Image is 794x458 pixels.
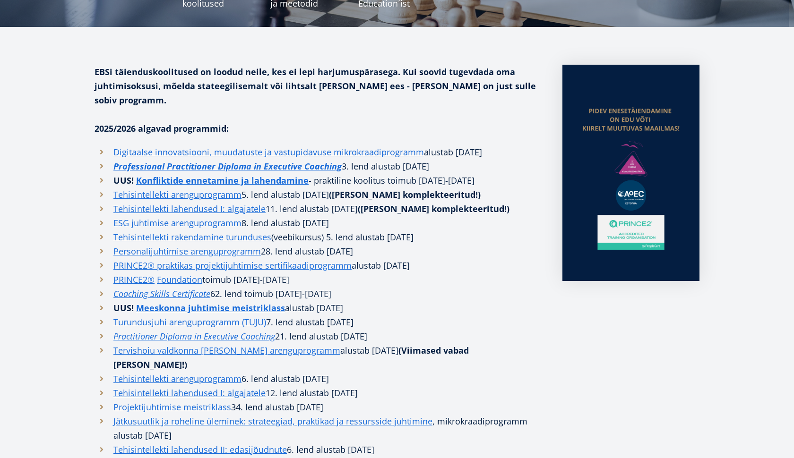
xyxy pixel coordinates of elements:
li: 11. lend alustab [DATE] [95,202,544,216]
li: 8. lend alustab [DATE] [95,216,544,230]
li: 28. lend alustab [DATE] [95,244,544,258]
i: 21 [275,331,285,342]
li: , mikrokraadiprogramm alustab [DATE] [95,414,544,442]
strong: Meeskonna juhtimise meistriklass [136,302,285,314]
a: Jätkusuutlik ja roheline üleminek: strateegiad, praktikad ja ressursside juhtimine [113,414,432,428]
a: Meeskonna juhtimise meistriklass [136,301,285,315]
a: Practitioner Diploma in Executive Coaching [113,329,275,343]
strong: ([PERSON_NAME] komplekteeritud!) [329,189,481,200]
a: Digitaalse innovatsiooni, muudatuste ja vastupidavuse mikrokraadiprogramm [113,145,424,159]
strong: UUS! [113,302,134,314]
a: Tehisintellekti rakendamine turunduses [113,230,271,244]
strong: EBSi täienduskoolitused on loodud neile, kes ei lepi harjumuspärasega. Kui soovid tugevdada oma j... [95,66,536,106]
li: 34. lend alustab [DATE] [95,400,544,414]
li: alustab [DATE] [95,145,544,159]
li: 3. lend alustab [DATE] [95,159,544,173]
a: Professional Practitioner Diploma in Executive Coaching [113,159,342,173]
a: Projektijuhtimise meistriklass [113,400,231,414]
li: 7. lend alustab [DATE] [95,315,544,329]
em: Coaching Skills Certificate [113,288,210,299]
a: Tehisintellekti arenguprogramm [113,187,242,202]
li: (veebikursus) 5. lend alustab [DATE] [95,230,544,244]
li: alustab [DATE] [95,301,544,315]
a: PRINCE2® praktikas projektijuhtimise sertifikaadiprogramm [113,258,352,272]
strong: UUS! [113,175,134,186]
li: alustab [DATE] [95,258,544,272]
li: 5. lend alustab [DATE] [95,187,544,202]
strong: ([PERSON_NAME] komplekteeritud!) [358,203,509,214]
strong: Konfliktide ennetamine ja lahendamine [136,175,309,186]
strong: 2025/2026 algavad programmid: [95,123,229,134]
a: Foundation [157,272,202,287]
a: PRINCE2 [113,272,147,287]
a: Personalijuhtimise arenguprogramm [113,244,261,258]
li: 62. lend toimub [DATE]-[DATE] [95,287,544,301]
a: ESG juhtimise arenguprogramm [113,216,242,230]
a: Tervishoiu valdkonna [PERSON_NAME] arenguprogramm [113,343,340,357]
li: - praktiline koolitus toimub [DATE]-[DATE] [95,173,544,187]
li: toimub [DATE]-[DATE] [95,272,544,287]
a: Tehisintellekti lahendused I: algajatele [113,202,266,216]
a: Tehisintellekti lahendused I: algajatele [113,386,266,400]
a: Tehisintellekti arenguprogramm [113,372,242,386]
a: Turundusjuhi arenguprogramm (TUJU) [113,315,266,329]
li: alustab [DATE] [95,343,544,372]
a: Konfliktide ennetamine ja lahendamine [136,173,309,187]
li: 12. lend alustab [DATE] [95,386,544,400]
a: ® [147,272,155,287]
em: Practitioner Diploma in Executive Coaching [113,331,275,342]
li: 6. lend alustab [DATE] [95,372,544,386]
a: Coaching Skills Certificate [113,287,210,301]
li: . lend alustab [DATE] [95,329,544,343]
li: 6. lend alustab [DATE] [95,442,544,457]
a: Tehisintellekti lahendused II: edasijõudnute [113,442,287,457]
